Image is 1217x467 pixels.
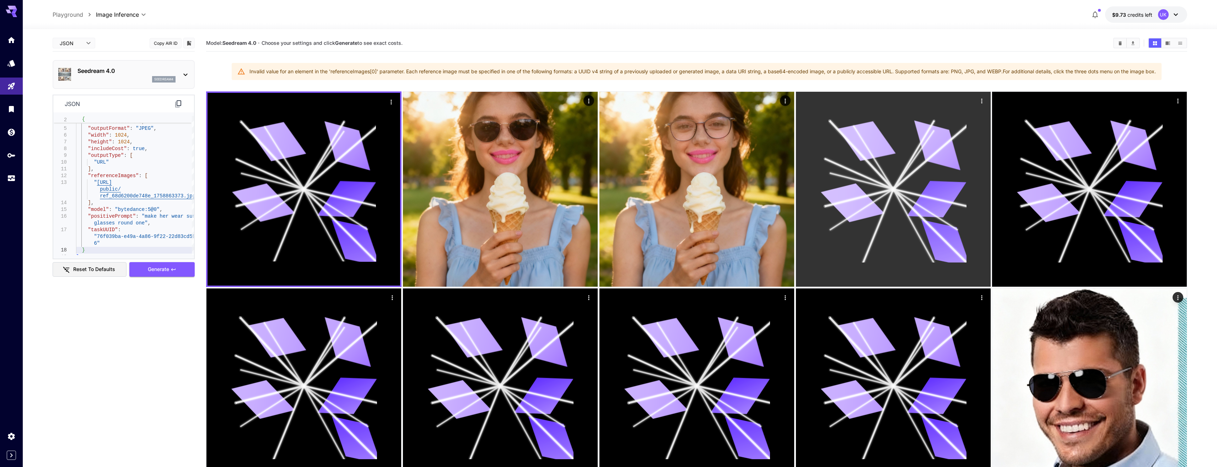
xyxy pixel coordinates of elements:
span: , [160,207,162,212]
span: Choose your settings and click to see exact costs. [262,40,403,46]
span: "model" [88,207,109,212]
div: Actions [583,292,594,303]
div: 18 [53,247,67,254]
div: Clear AllDownload All [1113,38,1140,48]
div: $9.7324 [1112,11,1152,18]
span: 1024 [118,139,130,145]
div: Actions [583,95,594,106]
b: Generate [335,40,357,46]
button: Clear All [1114,38,1126,48]
span: , [145,146,147,152]
span: , [154,126,157,131]
span: { [82,116,85,122]
span: Model: [206,40,256,46]
button: Show media in video view [1162,38,1174,48]
span: , [127,132,130,138]
div: 7 [53,139,67,145]
span: ] [88,166,91,172]
span: : [127,146,130,152]
img: Z [403,92,598,287]
button: Reset to defaults [53,262,126,277]
span: : [112,139,115,145]
div: Usage [7,174,16,183]
span: 1024 [115,132,127,138]
div: 8 [53,145,67,152]
div: 15 [53,206,67,213]
span: , [91,200,94,206]
div: 11 [53,166,67,173]
span: , [91,166,94,172]
span: , [148,220,151,226]
span: "JPEG" [136,126,154,131]
span: "positivePrompt" [88,213,136,219]
button: Copy AIR ID [150,38,182,48]
span: "URL" [94,159,109,165]
div: 14 [53,200,67,206]
span: Generate [148,265,169,274]
span: "bytedance:5@0" [115,207,160,212]
button: Expand sidebar [7,451,16,460]
div: Settings [7,432,16,441]
p: seedream4 [154,77,173,82]
p: · [258,39,260,47]
span: [ [145,173,147,179]
span: ] [76,254,79,260]
span: 2 [53,117,67,123]
span: : [124,153,126,158]
span: "outputFormat" [88,126,130,131]
span: : [118,227,121,233]
div: Actions [780,95,790,106]
a: Playground [53,10,83,19]
div: 19 [53,254,67,260]
span: [URL] [97,180,112,185]
div: Actions [1173,292,1183,303]
span: "includeCost" [88,146,127,152]
span: public/ [100,186,121,192]
span: "make her wear sun [142,213,195,219]
span: : [109,207,112,212]
span: 6" [94,240,100,246]
div: 9 [53,152,67,159]
div: Wallet [7,128,16,137]
div: Seedream 4.0seedream4 [58,64,190,85]
div: Playground [7,82,16,91]
button: Download All [1127,38,1139,48]
span: true [133,146,145,152]
span: "outputType" [88,153,124,158]
button: Generate [129,262,195,277]
div: 6 [53,132,67,139]
span: } [82,247,85,253]
button: Show media in grid view [1149,38,1161,48]
div: 12 [53,173,67,179]
div: Library [7,105,16,113]
div: Models [7,59,16,68]
span: ] [88,200,91,206]
span: : [130,126,133,131]
span: "width" [88,132,109,138]
span: JSON [60,39,82,47]
div: 10 [53,159,67,166]
div: UK [1158,9,1169,20]
div: Actions [387,292,398,303]
span: : [136,213,139,219]
div: Actions [976,95,987,106]
div: Invalid value for an element in the 'referenceImages[0]' parameter. Each reference image must be ... [249,65,1156,78]
span: "referenceImages" [88,173,139,179]
span: : [109,132,112,138]
span: "76f039ba-e49a-4a86-9f22-22d83cd59fa [94,234,201,239]
div: 17 [53,227,67,233]
span: : [139,173,141,179]
span: Image Inference [96,10,139,19]
span: " [94,180,97,185]
p: json [65,100,80,108]
div: Actions [976,292,987,303]
span: "taskUUID" [88,227,118,233]
span: credits left [1127,12,1152,18]
span: "height" [88,139,112,145]
div: Show media in grid viewShow media in video viewShow media in list view [1148,38,1187,48]
button: Show media in list view [1174,38,1186,48]
div: Actions [386,96,397,107]
button: $9.7324UK [1105,6,1187,23]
